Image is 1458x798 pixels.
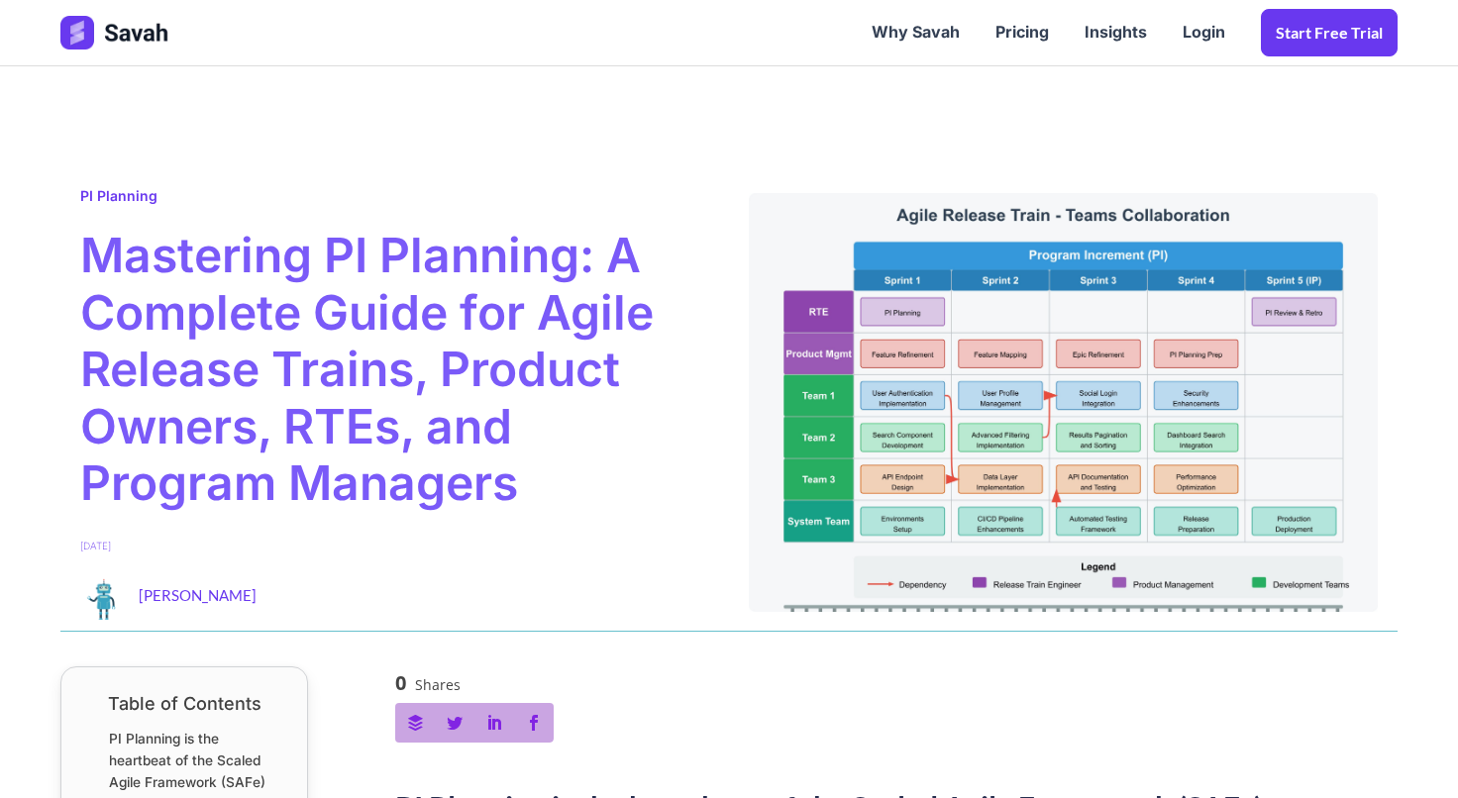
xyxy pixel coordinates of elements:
[978,2,1067,63] a: Pricing
[854,2,978,63] a: Why Savah
[395,673,406,693] span: 0
[80,538,111,553] span: [DATE]
[415,678,461,692] span: Shares
[1165,2,1243,63] a: Login
[109,729,283,794] a: PI Planning is the heartbeat of the Scaled Agile Framework (SAFe)
[80,227,709,512] span: Mastering PI Planning: A Complete Guide for Agile Release Trains, Product Owners, RTEs, and Progr...
[85,691,283,717] div: Table of Contents
[139,577,257,607] span: [PERSON_NAME]
[1261,9,1398,56] a: Start Free trial
[1067,2,1165,63] a: Insights
[80,187,157,204] a: PI Planning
